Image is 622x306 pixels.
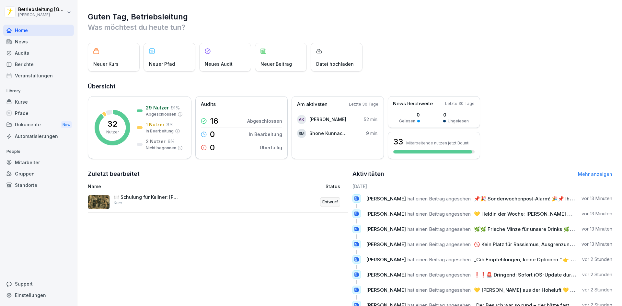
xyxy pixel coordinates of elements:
h2: Aktivitäten [352,169,384,178]
p: 0 [210,144,215,152]
p: 2 Nutzer [146,138,166,145]
h3: 33 [393,136,403,147]
p: Audits [201,101,216,108]
div: Dokumente [3,119,74,131]
p: 9 min. [366,130,378,137]
h2: Zuletzt bearbeitet [88,169,348,178]
span: [PERSON_NAME] [366,211,406,217]
div: New [61,121,72,129]
a: Einstellungen [3,289,74,301]
a: Berichte [3,59,74,70]
p: Neuer Pfad [149,61,175,67]
a: Mehr anzeigen [578,171,612,177]
p: Neuer Beitrag [260,61,292,67]
span: [PERSON_NAME] [366,196,406,202]
p: Letzte 30 Tage [349,101,378,107]
p: vor 2 Stunden [582,271,612,278]
a: Pfade [3,108,74,119]
p: Neuer Kurs [93,61,119,67]
p: [PERSON_NAME] [309,116,346,123]
span: hat einen Beitrag angesehen [408,272,471,278]
p: Nutzer [106,129,119,135]
p: Mitarbeitende nutzen jetzt Bounti [406,141,469,145]
p: Datei hochladen [316,61,354,67]
p: Status [326,183,340,190]
span: [PERSON_NAME] [366,256,406,263]
span: [PERSON_NAME] [366,287,406,293]
a: Gruppen [3,168,74,179]
div: AK [297,115,306,124]
p: 🍽️ Schulung für Kellner: [PERSON_NAME] [114,194,179,200]
a: News [3,36,74,47]
p: In Bearbeitung [146,128,174,134]
div: Support [3,278,74,289]
p: vor 13 Minuten [582,241,612,247]
p: [PERSON_NAME] [18,13,65,17]
a: DokumenteNew [3,119,74,131]
span: hat einen Beitrag angesehen [408,226,471,232]
p: Überfällig [260,144,282,151]
span: [PERSON_NAME] [366,226,406,232]
span: hat einen Beitrag angesehen [408,241,471,247]
p: Name [88,183,251,190]
p: News Reichweite [393,100,433,108]
h2: Übersicht [88,82,612,91]
p: vor 2 Stunden [582,256,612,263]
h6: [DATE] [352,183,613,190]
span: [PERSON_NAME] [366,272,406,278]
p: Kurs [114,200,122,206]
p: vor 2 Stunden [582,287,612,293]
p: Betriebsleitung [GEOGRAPHIC_DATA] [18,7,65,12]
p: Neues Audit [205,61,233,67]
a: Mitarbeiter [3,157,74,168]
a: Home [3,25,74,36]
p: People [3,146,74,157]
p: Nicht begonnen [146,145,176,151]
p: 32 [108,120,117,128]
p: 3 % [167,121,174,128]
p: 0 [210,130,215,138]
p: Was möchtest du heute tun? [88,22,612,32]
p: Am aktivsten [297,101,328,108]
p: vor 13 Minuten [582,195,612,202]
span: hat einen Beitrag angesehen [408,256,471,263]
p: 1 Nutzer [146,121,165,128]
p: 52 min. [364,116,378,123]
a: Automatisierungen [3,130,74,142]
p: 16 [210,117,218,125]
span: hat einen Beitrag angesehen [408,196,471,202]
p: Gelesen [399,118,415,124]
img: c6pxyn0tmrqwj4a1jbcqb86l.png [88,195,110,209]
a: Audits [3,47,74,59]
p: Abgeschlossen [247,118,282,124]
p: Letzte 30 Tage [445,101,475,107]
p: Ungelesen [448,118,469,124]
p: 6 % [167,138,175,145]
div: SM [297,129,306,138]
p: 0 [443,111,469,118]
h1: Guten Tag, Betriebsleitung [88,12,612,22]
p: In Bearbeitung [249,131,282,138]
p: vor 13 Minuten [582,226,612,232]
span: [PERSON_NAME] [366,241,406,247]
a: Standorte [3,179,74,191]
p: Entwurf [322,199,338,205]
a: Veranstaltungen [3,70,74,81]
a: Kurse [3,96,74,108]
p: 0 [399,111,420,118]
p: Abgeschlossen [146,111,176,117]
span: hat einen Beitrag angesehen [408,287,471,293]
p: vor 13 Minuten [582,210,612,217]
